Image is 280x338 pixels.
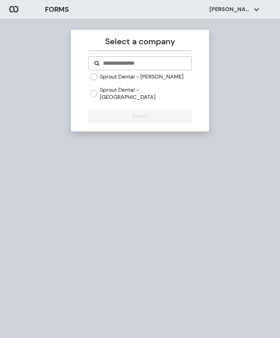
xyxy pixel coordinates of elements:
p: Select a company [88,35,192,48]
h3: FORMS [45,4,69,15]
label: Sprout Dental - [GEOGRAPHIC_DATA] [100,86,192,101]
p: [PERSON_NAME] [209,6,251,13]
label: Sprout Dental - [PERSON_NAME] [100,73,184,81]
button: Select [88,109,192,123]
input: Search [102,59,186,67]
